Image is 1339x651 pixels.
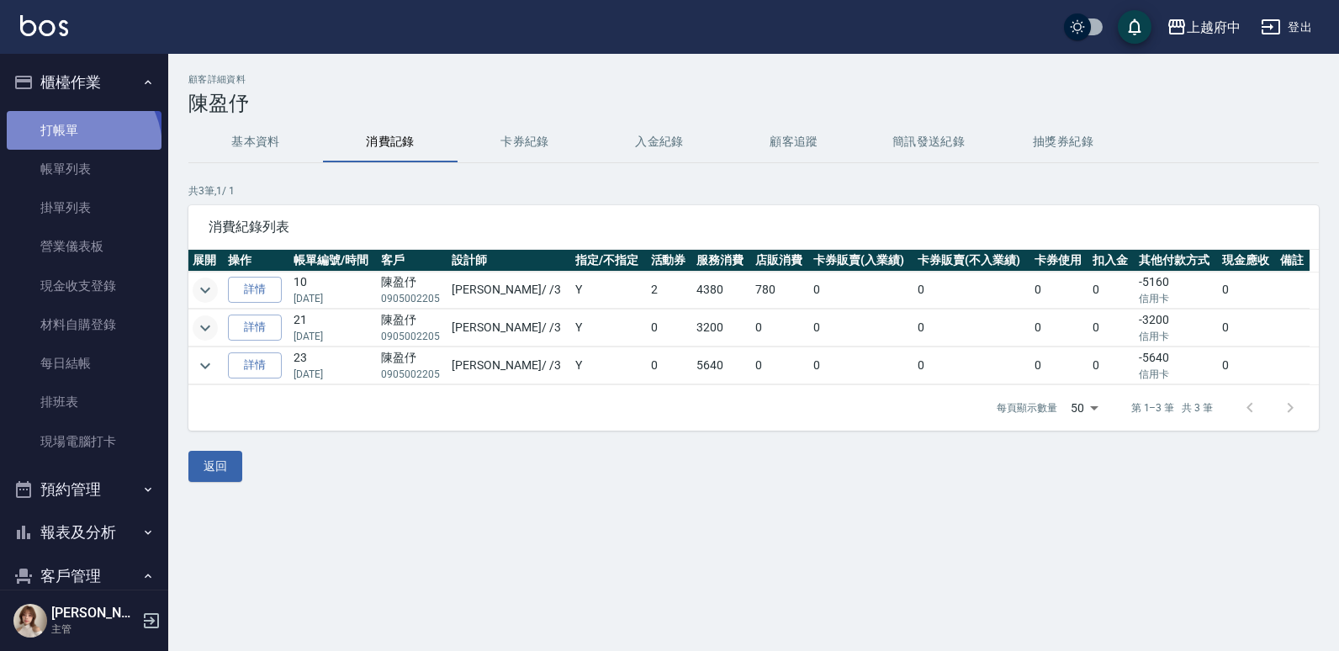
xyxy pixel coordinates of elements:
[7,150,161,188] a: 帳單列表
[1030,250,1088,272] th: 卡券使用
[1088,250,1135,272] th: 扣入金
[809,310,913,347] td: 0
[381,329,443,344] p: 0905002205
[997,400,1057,415] p: 每頁顯示數量
[7,554,161,598] button: 客戶管理
[20,15,68,36] img: Logo
[647,310,693,347] td: 0
[1160,10,1247,45] button: 上越府中
[647,347,693,384] td: 0
[571,272,646,309] td: Y
[7,344,161,383] a: 每日結帳
[381,367,443,382] p: 0905002205
[1131,400,1213,415] p: 第 1–3 筆 共 3 筆
[381,291,443,306] p: 0905002205
[1088,347,1135,384] td: 0
[188,122,323,162] button: 基本資料
[193,315,218,341] button: expand row
[377,272,447,309] td: 陳盈伃
[193,353,218,378] button: expand row
[751,250,809,272] th: 店販消費
[377,347,447,384] td: 陳盈伃
[592,122,727,162] button: 入金紀錄
[1030,272,1088,309] td: 0
[809,250,913,272] th: 卡券販賣(入業績)
[1254,12,1319,43] button: 登出
[188,183,1319,198] p: 共 3 筆, 1 / 1
[188,250,224,272] th: 展開
[1218,347,1276,384] td: 0
[193,278,218,303] button: expand row
[323,122,458,162] button: 消費記錄
[294,329,373,344] p: [DATE]
[692,272,750,309] td: 4380
[458,122,592,162] button: 卡券紀錄
[228,315,282,341] a: 詳情
[913,347,1030,384] td: 0
[1088,272,1135,309] td: 0
[289,347,377,384] td: 23
[1276,250,1310,272] th: 備註
[861,122,996,162] button: 簡訊發送紀錄
[13,604,47,638] img: Person
[7,383,161,421] a: 排班表
[692,347,750,384] td: 5640
[447,347,571,384] td: [PERSON_NAME] / /3
[188,92,1319,115] h3: 陳盈伃
[647,272,693,309] td: 2
[209,219,1299,236] span: 消費紀錄列表
[1030,310,1088,347] td: 0
[1218,310,1276,347] td: 0
[1030,347,1088,384] td: 0
[1187,17,1241,38] div: 上越府中
[1064,385,1104,431] div: 50
[7,422,161,461] a: 現場電腦打卡
[228,277,282,303] a: 詳情
[692,310,750,347] td: 3200
[913,250,1030,272] th: 卡券販賣(不入業績)
[1135,272,1218,309] td: -5160
[228,352,282,378] a: 詳情
[7,267,161,305] a: 現金收支登錄
[7,511,161,554] button: 報表及分析
[188,74,1319,85] h2: 顧客詳細資料
[51,605,137,622] h5: [PERSON_NAME]
[289,250,377,272] th: 帳單編號/時間
[294,367,373,382] p: [DATE]
[447,250,571,272] th: 設計師
[7,305,161,344] a: 材料自購登錄
[1218,272,1276,309] td: 0
[377,250,447,272] th: 客戶
[289,272,377,309] td: 10
[571,310,646,347] td: Y
[809,272,913,309] td: 0
[1135,310,1218,347] td: -3200
[913,272,1030,309] td: 0
[7,468,161,511] button: 預約管理
[289,310,377,347] td: 21
[7,61,161,104] button: 櫃檯作業
[996,122,1130,162] button: 抽獎券紀錄
[751,310,809,347] td: 0
[727,122,861,162] button: 顧客追蹤
[224,250,289,272] th: 操作
[51,622,137,637] p: 主管
[188,451,242,482] button: 返回
[571,250,646,272] th: 指定/不指定
[1218,250,1276,272] th: 現金應收
[447,310,571,347] td: [PERSON_NAME] / /3
[751,272,809,309] td: 780
[7,111,161,150] a: 打帳單
[1118,10,1151,44] button: save
[1135,250,1218,272] th: 其他付款方式
[447,272,571,309] td: [PERSON_NAME] / /3
[751,347,809,384] td: 0
[7,227,161,266] a: 營業儀表板
[1139,291,1214,306] p: 信用卡
[1088,310,1135,347] td: 0
[1139,329,1214,344] p: 信用卡
[913,310,1030,347] td: 0
[377,310,447,347] td: 陳盈伃
[294,291,373,306] p: [DATE]
[809,347,913,384] td: 0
